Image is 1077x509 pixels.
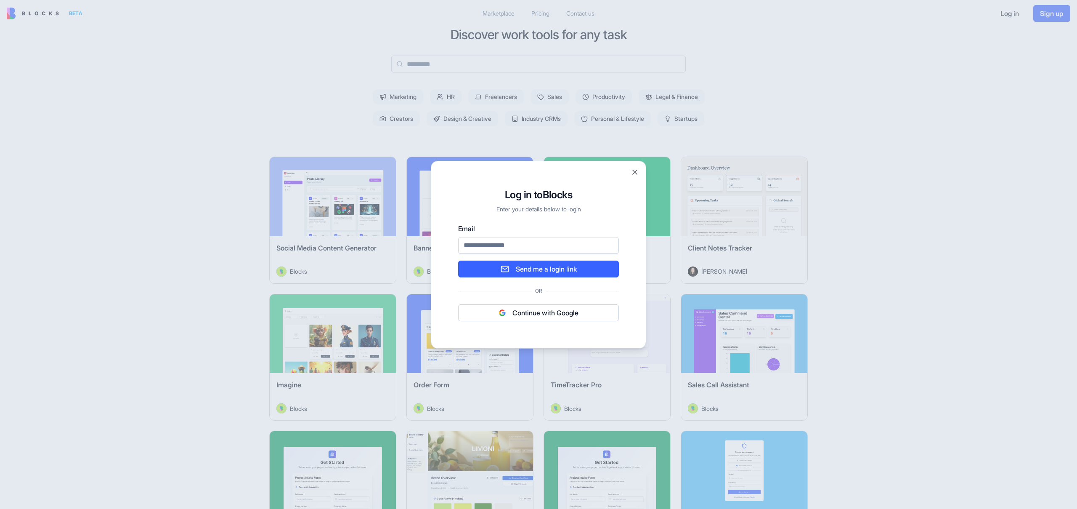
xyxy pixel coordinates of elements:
button: Continue with Google [458,304,619,321]
img: google logo [499,309,506,316]
span: Or [532,288,546,294]
label: Email [458,224,619,234]
h1: Log in to Blocks [458,188,619,202]
p: Enter your details below to login [458,205,619,213]
button: Send me a login link [458,261,619,277]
